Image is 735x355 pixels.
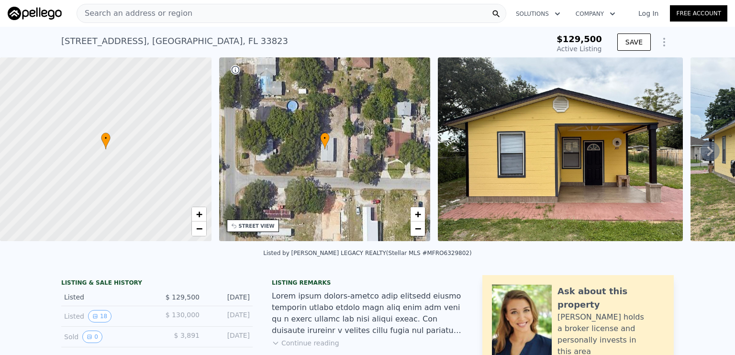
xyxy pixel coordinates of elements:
[415,208,421,220] span: +
[77,8,192,19] span: Search an address or region
[192,207,206,222] a: Zoom in
[174,332,200,339] span: $ 3,891
[8,7,62,20] img: Pellego
[61,34,288,48] div: [STREET_ADDRESS] , [GEOGRAPHIC_DATA] , FL 33823
[207,331,250,343] div: [DATE]
[655,33,674,52] button: Show Options
[438,57,683,241] img: Sale: 167232273 Parcel: 31355068
[617,33,651,51] button: SAVE
[272,338,339,348] button: Continue reading
[320,133,330,149] div: •
[82,331,102,343] button: View historical data
[415,222,421,234] span: −
[207,292,250,302] div: [DATE]
[411,222,425,236] a: Zoom out
[568,5,623,22] button: Company
[263,250,471,256] div: Listed by [PERSON_NAME] LEGACY REALTY (Stellar MLS #MFRO6329802)
[88,310,111,322] button: View historical data
[196,222,202,234] span: −
[61,279,253,288] div: LISTING & SALE HISTORY
[101,133,111,149] div: •
[64,310,149,322] div: Listed
[166,293,200,301] span: $ 129,500
[557,45,602,53] span: Active Listing
[207,310,250,322] div: [DATE]
[239,222,275,230] div: STREET VIEW
[272,290,463,336] div: Lorem ipsum dolors-ametco adip elitsedd eiusmo temporin utlabo etdolo magn aliq enim adm veni qu ...
[196,208,202,220] span: +
[64,292,149,302] div: Listed
[166,311,200,319] span: $ 130,000
[272,279,463,287] div: Listing remarks
[411,207,425,222] a: Zoom in
[670,5,727,22] a: Free Account
[508,5,568,22] button: Solutions
[320,134,330,143] span: •
[557,285,664,311] div: Ask about this property
[557,34,602,44] span: $129,500
[192,222,206,236] a: Zoom out
[101,134,111,143] span: •
[627,9,670,18] a: Log In
[64,331,149,343] div: Sold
